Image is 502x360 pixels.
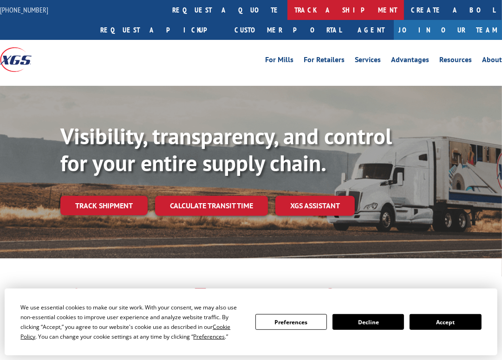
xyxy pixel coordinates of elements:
[275,196,355,216] a: XGS ASSISTANT
[193,333,225,341] span: Preferences
[355,56,381,66] a: Services
[394,20,502,40] a: Join Our Team
[265,56,293,66] a: For Mills
[391,56,429,66] a: Advantages
[20,302,244,341] div: We use essential cookies to make our site work. With your consent, we may also use non-essential ...
[439,56,472,66] a: Resources
[482,56,502,66] a: About
[5,289,497,355] div: Cookie Consent Prompt
[304,56,345,66] a: For Retailers
[228,20,348,40] a: Customer Portal
[60,122,392,177] b: Visibility, transparency, and control for your entire supply chain.
[410,314,481,330] button: Accept
[255,314,327,330] button: Preferences
[93,20,228,40] a: Request a pickup
[60,196,148,215] a: Track shipment
[155,196,268,216] a: Calculate transit time
[332,314,404,330] button: Decline
[348,20,394,40] a: Agent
